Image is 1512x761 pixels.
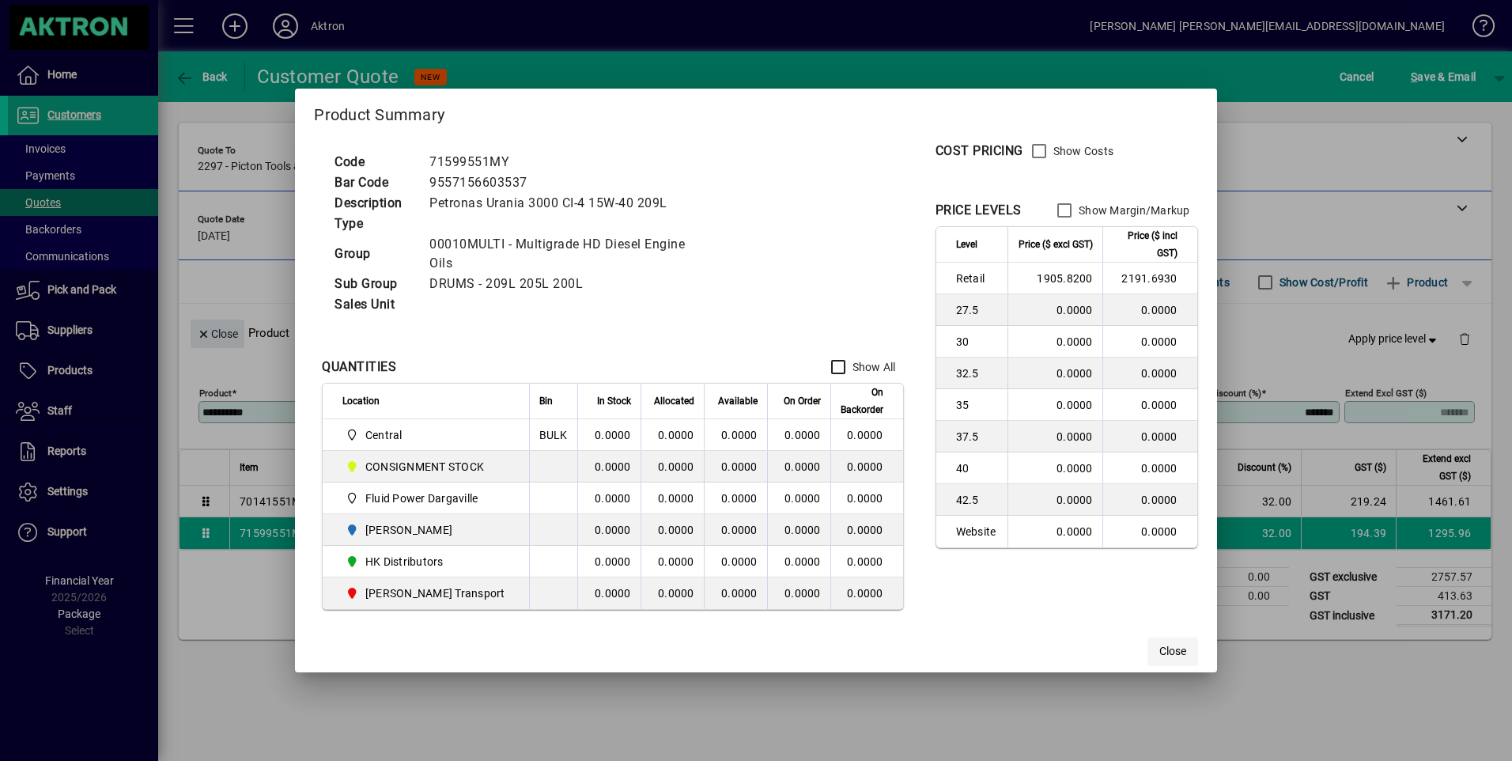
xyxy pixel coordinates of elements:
h2: Product Summary [295,89,1216,134]
span: Available [718,392,758,410]
td: 0.0000 [1102,516,1197,547]
span: 0.0000 [784,492,821,505]
td: Sales Unit [327,294,421,315]
td: 0.0000 [1007,294,1102,326]
span: Central [365,427,403,443]
td: 0.0000 [1007,358,1102,389]
span: 0.0000 [784,460,821,473]
span: CONSIGNMENT STOCK [342,457,511,476]
td: 0.0000 [704,577,767,609]
td: Type [327,214,421,234]
span: Location [342,392,380,410]
td: 00010MULTI - Multigrade HD Diesel Engine Oils [421,234,709,274]
span: 35 [956,397,998,413]
span: Price ($ excl GST) [1019,236,1093,253]
td: 0.0000 [1102,421,1197,452]
td: Group [327,234,421,274]
td: 0.0000 [1102,452,1197,484]
td: DRUMS - 209L 205L 200L [421,274,709,294]
span: 32.5 [956,365,998,381]
td: 0.0000 [704,514,767,546]
td: 0.0000 [704,483,767,514]
td: 0.0000 [577,546,641,577]
td: 0.0000 [1007,516,1102,547]
span: In Stock [597,392,631,410]
td: BULK [529,419,577,451]
td: Description [327,193,421,214]
td: 0.0000 [830,546,903,577]
span: 42.5 [956,492,998,508]
td: 0.0000 [641,546,704,577]
div: PRICE LEVELS [936,201,1022,220]
td: 0.0000 [577,451,641,483]
td: 0.0000 [1102,358,1197,389]
span: [PERSON_NAME] [365,522,452,538]
span: Bin [539,392,553,410]
td: 0.0000 [830,451,903,483]
span: Fluid Power Dargaville [365,490,478,506]
span: 27.5 [956,302,998,318]
span: 30 [956,334,998,350]
span: 0.0000 [784,429,821,441]
div: QUANTITIES [322,358,396,377]
span: Level [956,236,977,253]
span: 37.5 [956,429,998,445]
label: Show All [849,359,896,375]
td: 0.0000 [1007,326,1102,358]
span: Price ($ incl GST) [1113,227,1177,262]
td: 0.0000 [830,514,903,546]
td: Sub Group [327,274,421,294]
span: [PERSON_NAME] Transport [365,585,505,601]
td: 0.0000 [577,483,641,514]
span: HAMILTON [342,521,511,540]
td: 0.0000 [1007,484,1102,516]
span: 0.0000 [784,555,821,568]
td: 0.0000 [641,577,704,609]
td: 0.0000 [641,451,704,483]
td: Code [327,152,421,172]
label: Show Costs [1050,143,1114,159]
td: 0.0000 [1102,389,1197,421]
td: Bar Code [327,172,421,193]
span: Allocated [654,392,694,410]
span: On Backorder [841,384,883,418]
td: 0.0000 [641,419,704,451]
td: 2191.6930 [1102,263,1197,294]
td: 0.0000 [704,451,767,483]
td: 0.0000 [641,483,704,514]
span: HK Distributors [365,554,444,570]
span: Central [342,426,511,445]
td: Petronas Urania 3000 CI-4 15W-40 209L [421,193,709,214]
span: 0.0000 [784,587,821,600]
td: 1905.8200 [1007,263,1102,294]
label: Show Margin/Markup [1075,203,1190,218]
td: 0.0000 [1007,452,1102,484]
span: 0.0000 [784,524,821,536]
td: 0.0000 [1102,294,1197,326]
span: T. Croft Transport [342,584,511,603]
span: Fluid Power Dargaville [342,489,511,508]
span: 40 [956,460,998,476]
td: 0.0000 [1007,389,1102,421]
td: 0.0000 [577,577,641,609]
td: 9557156603537 [421,172,709,193]
span: Close [1159,643,1186,660]
td: 0.0000 [577,514,641,546]
td: 0.0000 [830,419,903,451]
span: Website [956,524,998,540]
div: COST PRICING [936,142,1023,161]
button: Close [1147,638,1198,666]
td: 0.0000 [577,419,641,451]
span: Retail [956,271,998,286]
td: 71599551MY [421,152,709,172]
td: 0.0000 [704,546,767,577]
td: 0.0000 [704,419,767,451]
td: 0.0000 [830,483,903,514]
td: 0.0000 [1102,326,1197,358]
td: 0.0000 [1102,484,1197,516]
td: 0.0000 [641,514,704,546]
span: HK Distributors [342,552,511,571]
span: CONSIGNMENT STOCK [365,459,484,475]
td: 0.0000 [830,577,903,609]
td: 0.0000 [1007,421,1102,452]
